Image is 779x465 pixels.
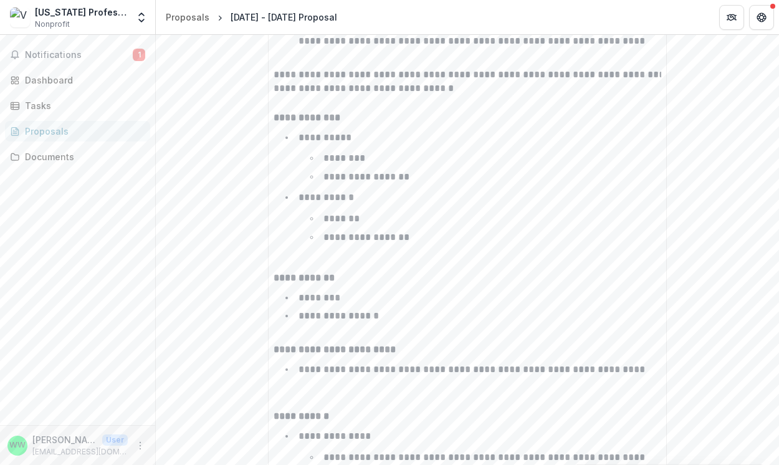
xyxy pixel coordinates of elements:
p: [EMAIL_ADDRESS][DOMAIN_NAME] [32,446,128,458]
span: Nonprofit [35,19,70,30]
div: Dashboard [25,74,140,87]
nav: breadcrumb [161,8,342,26]
span: Notifications [25,50,133,60]
div: Documents [25,150,140,163]
button: Open entity switcher [133,5,150,30]
a: Proposals [161,8,214,26]
img: Vermont Professionals of Color Network [10,7,30,27]
button: Partners [719,5,744,30]
div: [US_STATE] Professionals of Color Network [35,6,128,19]
div: Proposals [25,125,140,138]
a: Tasks [5,95,150,116]
div: Weiwei Wang [9,441,26,449]
a: Proposals [5,121,150,141]
div: [DATE] - [DATE] Proposal [231,11,337,24]
div: Tasks [25,99,140,112]
button: More [133,438,148,453]
button: Notifications1 [5,45,150,65]
button: Get Help [749,5,774,30]
span: 1 [133,49,145,61]
a: Dashboard [5,70,150,90]
p: User [102,434,128,446]
div: Proposals [166,11,209,24]
a: Documents [5,146,150,167]
p: [PERSON_NAME] [32,433,97,446]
